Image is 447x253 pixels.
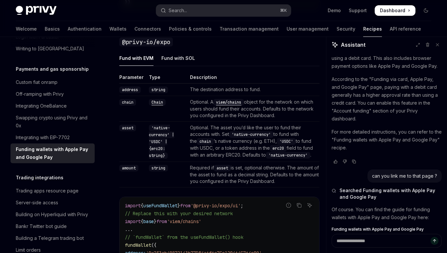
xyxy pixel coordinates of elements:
button: Vote that response was not good [341,158,349,165]
code: 'USDC' [277,138,296,145]
td: The destination address to fund. [187,84,319,96]
a: Off-ramping with Privy [11,88,95,100]
p: Yes, you can enable users to fund their wallets using a debit card. This also includes browser pa... [332,46,442,70]
a: Integrating OneBalance [11,100,95,112]
div: Building a Telegram trading bot [16,234,84,242]
div: Search... [169,7,187,14]
p: Of course. You can find the guide for funding wallets with Apple Pay and Google Pay here: [332,206,442,221]
a: Authentication [68,21,102,37]
a: Recipes [363,21,382,37]
code: address [119,87,141,93]
div: Fund with EVM [119,50,153,66]
span: import [125,203,141,209]
span: base [143,218,154,224]
span: ⌘ K [280,8,287,13]
p: For more detailed instructions, you can refer to the "Funding wallets with Apple Pay and Google P... [332,128,442,152]
div: Trading apps resource page [16,187,79,195]
span: Dashboard [380,7,405,14]
div: Swapping crypto using Privy and 0x [16,114,91,130]
span: from [156,218,167,224]
code: amount [119,165,138,171]
a: Welcome [16,21,37,37]
div: Off-ramping with Privy [16,90,64,98]
span: Searched Funding wallets with Apple Pay and Google Pay [340,187,442,200]
a: viem/chains [213,99,244,105]
a: Demo [328,7,341,14]
span: ... [125,226,133,232]
span: useFundWallet [143,203,177,209]
div: Bankr Twitter bot guide [16,222,67,230]
div: Server-side access [16,199,58,207]
div: Integrating OneBalance [16,102,67,110]
button: Toggle dark mode [421,5,431,16]
a: Funding wallets with Apple Pay and Google Pay [11,143,95,163]
td: Required if is set, optional otherwise. The amount of the asset to fund as a decimal string. Defa... [187,162,319,188]
a: Writing to [GEOGRAPHIC_DATA] [11,43,95,55]
div: Custom fiat onramp [16,78,58,86]
a: Transaction management [220,21,279,37]
span: ; [241,203,243,209]
button: Report incorrect code [284,201,293,210]
textarea: Ask a question... [332,234,442,248]
a: Chain [149,99,166,105]
a: Security [337,21,355,37]
span: { [141,203,143,209]
div: Building on Hyperliquid with Privy [16,211,88,218]
span: Assistant [341,41,365,49]
a: Integrating with EIP-7702 [11,132,95,143]
div: Funding wallets with Apple Pay and Google Pay [16,145,91,161]
span: } [154,218,156,224]
a: Funding wallets with Apple Pay and Google Pay [332,227,442,232]
a: Basics [45,21,60,37]
th: Type [146,74,187,84]
a: Dashboard [375,5,415,16]
code: asset [214,165,231,171]
a: Swapping crypto using Privy and 0x [11,112,95,132]
th: Description [187,74,319,84]
span: 'viem/chains' [167,218,201,224]
a: Support [349,7,367,14]
h5: Trading integrations [16,174,63,182]
div: Integrating with EIP-7702 [16,134,70,141]
div: Writing to [GEOGRAPHIC_DATA] [16,45,84,53]
a: Building on Hyperliquid with Privy [11,209,95,220]
span: } [177,203,180,209]
code: @privy-io/expo [119,38,173,46]
a: Connectors [134,21,161,37]
th: Parameter [119,74,146,84]
div: can you link me to that page ? [372,173,437,179]
code: 'native-currency' [266,152,310,159]
a: User management [287,21,329,37]
code: string [149,87,168,93]
span: '@privy-io/expo/ui' [191,203,241,209]
span: from [180,203,191,209]
a: Wallets [109,21,127,37]
span: // Replace this with your desired network [125,211,233,216]
code: erc20 [270,145,287,152]
code: 'native-currency' | 'USDC' | {erc20: string} [149,125,174,159]
a: Policies & controls [169,21,212,37]
code: chain [119,99,136,106]
button: Ask AI [305,201,314,210]
button: Searched Funding wallets with Apple Pay and Google Pay [332,187,442,200]
a: Bankr Twitter bot guide [11,220,95,232]
code: 'native-currency' [229,131,273,138]
code: asset [119,125,136,131]
span: import [125,218,141,224]
a: Custom fiat onramp [11,76,95,88]
button: Copy chat response [350,158,358,165]
button: Send message [431,237,438,245]
img: dark logo [16,6,57,15]
a: API reference [390,21,421,37]
button: Vote that response was good [332,158,340,165]
button: Open search [156,5,291,16]
a: Server-side access [11,197,95,209]
div: Fund with SOL [161,50,195,66]
a: Building a Telegram trading bot [11,232,95,244]
code: string [149,165,168,171]
span: Funding wallets with Apple Pay and Google Pay [332,227,424,232]
a: Trading apps resource page [11,185,95,197]
td: Optional. A object for the network on which users should fund their accounts. Defaults to the net... [187,96,319,122]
